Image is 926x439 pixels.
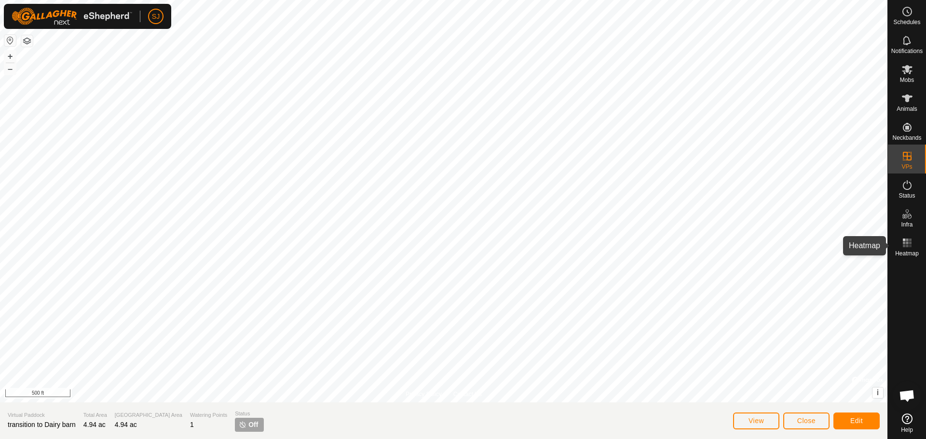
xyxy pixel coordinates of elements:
[4,51,16,62] button: +
[235,410,264,418] span: Status
[12,8,132,25] img: Gallagher Logo
[797,417,816,425] span: Close
[190,421,194,428] span: 1
[901,222,912,227] span: Infra
[453,390,482,399] a: Contact Us
[83,421,106,428] span: 4.94 ac
[833,412,880,429] button: Edit
[899,193,915,199] span: Status
[152,12,160,22] span: SJ
[115,421,137,428] span: 4.94 ac
[893,381,922,410] div: Open chat
[901,427,913,433] span: Help
[888,410,926,437] a: Help
[850,417,863,425] span: Edit
[893,19,920,25] span: Schedules
[783,412,830,429] button: Close
[749,417,764,425] span: View
[733,412,779,429] button: View
[891,48,923,54] span: Notifications
[8,411,76,419] span: Virtual Paddock
[8,421,76,428] span: transition to Dairy barn
[406,390,442,399] a: Privacy Policy
[190,411,227,419] span: Watering Points
[897,106,917,112] span: Animals
[115,411,182,419] span: [GEOGRAPHIC_DATA] Area
[892,135,921,141] span: Neckbands
[83,411,107,419] span: Total Area
[4,63,16,75] button: –
[900,77,914,83] span: Mobs
[872,387,883,398] button: i
[895,251,919,256] span: Heatmap
[239,421,246,428] img: turn-off
[877,388,879,397] span: i
[248,420,258,430] span: Off
[4,35,16,46] button: Reset Map
[21,35,33,47] button: Map Layers
[901,164,912,170] span: VPs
